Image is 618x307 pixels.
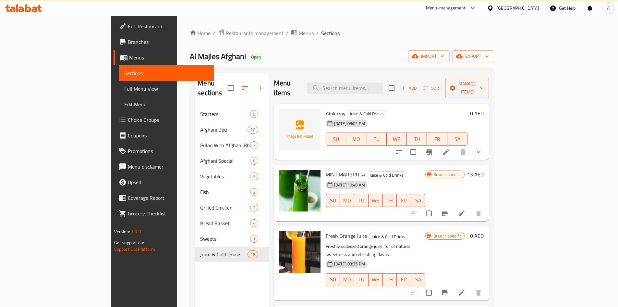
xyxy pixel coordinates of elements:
[455,144,471,160] button: delete
[496,5,539,12] div: [GEOGRAPHIC_DATA]
[248,53,263,61] div: Open
[385,81,398,95] span: Select section
[409,134,424,144] span: TH
[119,65,214,81] a: Sections
[383,194,397,207] button: TH
[399,275,408,284] span: FR
[371,275,380,284] span: WE
[326,109,345,118] span: Alokozay
[411,273,425,286] button: SA
[299,29,314,37] span: Menus
[458,289,466,297] a: Edit menu item
[369,134,384,144] span: TU
[226,29,284,37] span: Restaurants management
[200,204,250,211] span: Grilled Chicken
[450,134,465,144] span: SA
[128,22,209,30] span: Edit Restaurant
[200,110,250,118] span: Starters
[445,78,489,98] button: Manage items
[131,227,141,236] span: 1.0.0
[250,141,258,149] div: items
[383,273,397,286] button: TH
[354,273,369,286] button: TU
[190,49,246,64] span: Al Majles Afghani
[195,200,268,215] div: Grilled Chicken2
[346,133,366,146] button: MO
[128,178,209,186] span: Upsell
[414,275,423,284] span: SA
[250,204,258,211] div: items
[437,206,453,221] button: Branch-specific-item
[195,104,268,265] nav: Menu sections
[250,235,258,243] div: items
[398,83,419,93] span: Add item
[200,157,250,165] span: Afghani Special
[250,110,258,118] div: items
[407,133,427,146] button: TH
[250,236,258,242] span: 1
[452,50,494,62] button: export
[369,273,383,286] button: WE
[332,261,368,267] span: [DATE] 03:35 PM
[399,196,408,205] span: FR
[411,194,425,207] button: SA
[248,126,258,134] div: items
[458,210,466,217] a: Edit menu item
[357,196,366,205] span: TU
[329,196,338,205] span: SU
[321,29,340,37] span: Sections
[128,132,209,139] span: Coupons
[369,233,408,240] span: Juice & Cold Drinks
[286,29,288,37] li: /
[430,134,444,144] span: FR
[114,50,214,65] a: Menus
[426,4,466,12] div: Menu-management
[213,29,215,37] li: /
[414,196,423,205] span: SA
[431,233,464,239] span: Branch specific
[195,169,268,184] div: Vegetables2
[250,142,258,148] span: 7
[367,172,406,179] span: Juice & Cold Drinks
[457,52,489,60] span: export
[200,235,250,243] span: Sweets
[114,34,214,50] a: Branches
[124,85,209,93] span: Full Menu View
[422,207,436,220] span: Select to update
[349,134,364,144] span: MO
[369,194,383,207] button: WE
[250,173,258,180] span: 2
[253,80,269,96] button: Add section
[200,173,250,180] div: Vegetables
[421,144,437,160] button: Branch-specific-item
[114,190,214,206] a: Coverage Report
[195,122,268,137] div: Afghani Bbq20
[248,250,258,258] div: items
[347,110,386,118] div: Juice & Cold Drinks
[329,275,338,284] span: SU
[200,188,250,196] span: Fish
[326,194,340,207] button: SU
[128,194,209,202] span: Coverage Report
[248,54,263,60] span: Open
[124,100,209,108] span: Edit Menu
[343,275,352,284] span: MO
[200,126,248,134] span: Afghani Bbq
[423,84,441,92] span: Sort
[326,273,340,286] button: SU
[114,143,214,159] a: Promotions
[343,196,352,205] span: MO
[128,38,209,46] span: Branches
[279,109,321,150] img: Alokozay
[385,275,394,284] span: TH
[408,50,450,62] button: import
[195,231,268,247] div: Sweets1
[128,116,209,124] span: Choice Groups
[316,29,319,37] li: /
[471,285,486,301] button: delete
[195,215,268,231] div: Bread Basket4
[357,275,366,284] span: TU
[307,83,383,94] input: search
[250,173,258,180] div: items
[200,219,250,227] span: Bread Basket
